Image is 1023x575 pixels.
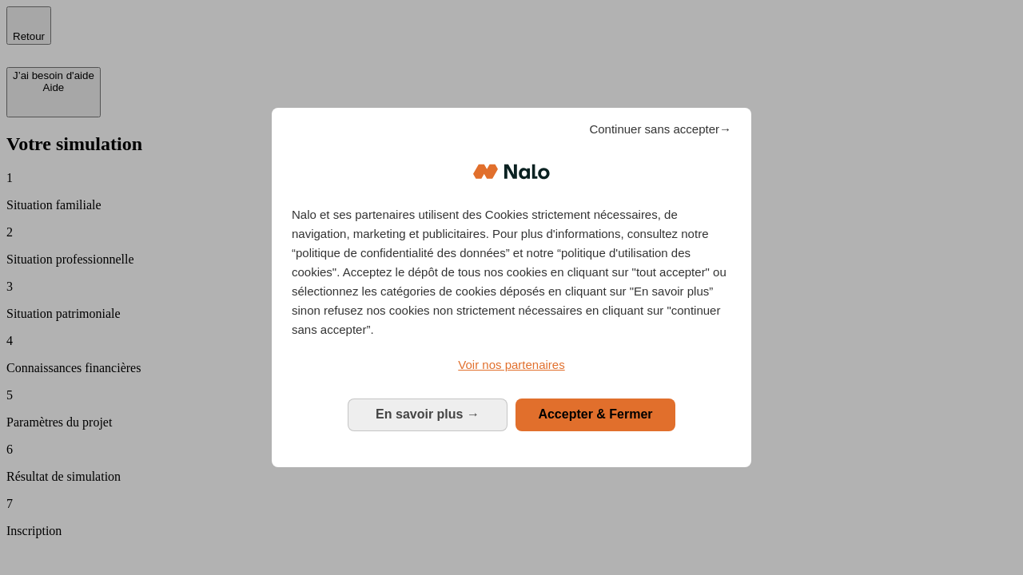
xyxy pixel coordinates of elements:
span: Accepter & Fermer [538,407,652,421]
a: Voir nos partenaires [292,355,731,375]
button: Accepter & Fermer: Accepter notre traitement des données et fermer [515,399,675,430]
span: Continuer sans accepter→ [589,120,731,139]
button: En savoir plus: Configurer vos consentements [348,399,508,430]
img: Logo [473,148,550,196]
p: Nalo et ses partenaires utilisent des Cookies strictement nécessaires, de navigation, marketing e... [292,205,731,339]
span: En savoir plus → [376,407,480,421]
div: Bienvenue chez Nalo Gestion du consentement [272,108,751,466]
span: Voir nos partenaires [458,358,564,371]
